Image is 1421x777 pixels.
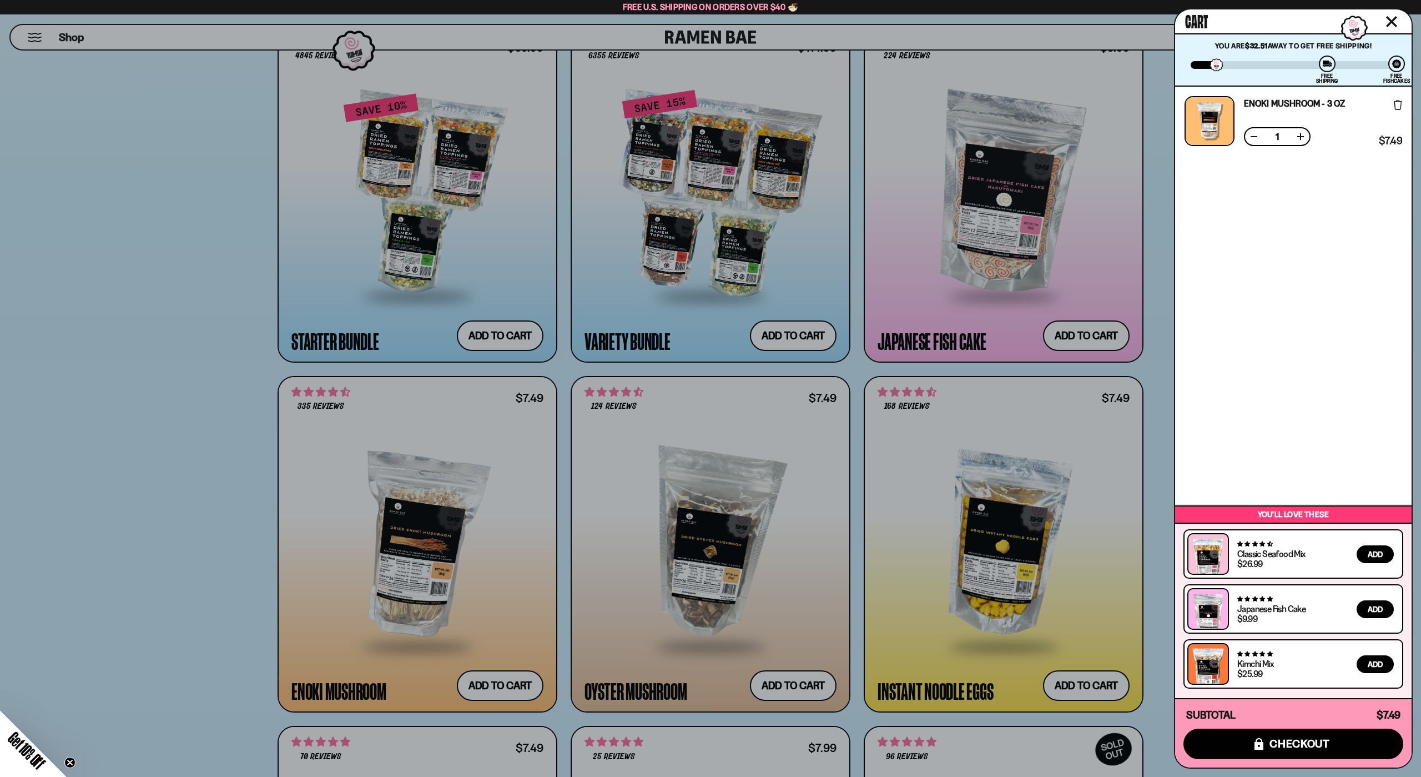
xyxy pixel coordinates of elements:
[1178,509,1409,520] p: You’ll love these
[1185,9,1208,31] span: Cart
[1245,41,1268,50] strong: $32.51
[623,2,799,12] span: Free U.S. Shipping on Orders over $40 🍜
[1244,99,1345,108] a: Enoki Mushroom - 3 OZ
[1316,73,1338,83] div: Free Shipping
[1186,710,1236,721] h4: Subtotal
[1268,132,1286,141] span: 1
[1237,658,1273,669] a: Kimchi Mix
[1237,559,1262,568] div: $26.99
[1237,540,1272,548] span: 4.68 stars
[1237,650,1272,658] span: 4.76 stars
[1183,729,1403,759] button: checkout
[1237,595,1272,603] span: 4.76 stars
[5,729,48,772] span: Get 10% Off
[1383,13,1400,30] button: Close cart
[1368,605,1383,613] span: Add
[1368,660,1383,668] span: Add
[1357,600,1394,618] button: Add
[1237,603,1306,614] a: Japanese Fish Cake
[1357,545,1394,563] button: Add
[1237,614,1257,623] div: $9.99
[1191,41,1396,50] p: You are away to get Free Shipping!
[1368,550,1383,558] span: Add
[1383,73,1410,83] div: Free Fishcakes
[1379,136,1402,146] span: $7.49
[1377,709,1400,721] span: $7.49
[1357,655,1394,673] button: Add
[64,757,75,768] button: Close teaser
[1237,669,1262,678] div: $25.99
[1237,548,1306,559] a: Classic Seafood Mix
[1269,738,1330,750] span: checkout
